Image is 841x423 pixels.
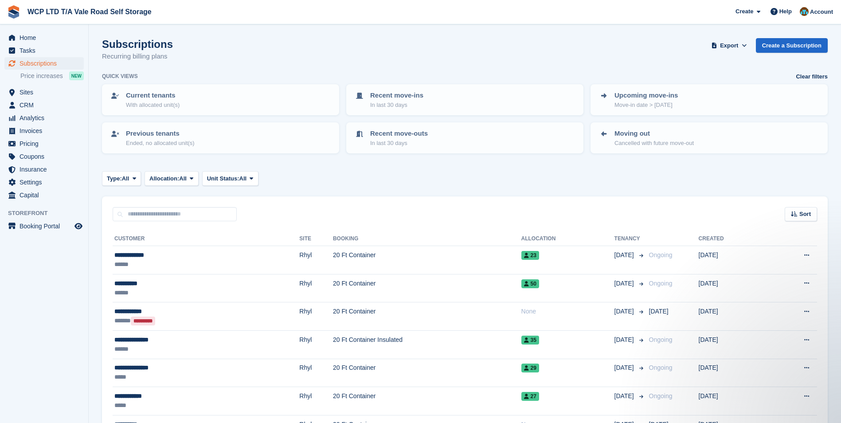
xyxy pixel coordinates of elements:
span: Booking Portal [20,220,73,232]
a: menu [4,150,84,163]
span: All [122,174,129,183]
a: menu [4,99,84,111]
span: [DATE] [614,279,636,288]
span: Ongoing [649,392,673,399]
th: Created [699,232,767,246]
button: Type: All [102,171,141,186]
p: Current tenants [126,90,180,101]
p: Recent move-ins [370,90,423,101]
p: Cancelled with future move-out [614,139,694,148]
span: Allocation: [149,174,179,183]
img: stora-icon-8386f47178a22dfd0bd8f6a31ec36ba5ce8667c1dd55bd0f319d3a0aa187defe.svg [7,5,20,19]
a: Recent move-ins In last 30 days [347,85,583,114]
th: Site [299,232,333,246]
a: menu [4,163,84,176]
span: Sites [20,86,73,98]
a: Previous tenants Ended, no allocated unit(s) [103,123,338,153]
h1: Subscriptions [102,38,173,50]
span: Capital [20,189,73,201]
span: Coupons [20,150,73,163]
p: In last 30 days [370,139,428,148]
td: [DATE] [699,274,767,302]
h6: Quick views [102,72,138,80]
a: menu [4,176,84,188]
span: 23 [521,251,539,260]
span: Ongoing [649,251,673,258]
p: Recent move-outs [370,129,428,139]
td: [DATE] [699,330,767,359]
span: Invoices [20,125,73,137]
td: Rhyl [299,274,333,302]
span: Ongoing [649,336,673,343]
span: [DATE] [614,392,636,401]
span: Home [20,31,73,44]
button: Allocation: All [145,171,199,186]
span: Ongoing [649,364,673,371]
span: Price increases [20,72,63,80]
span: Help [779,7,792,16]
span: [DATE] [614,363,636,372]
img: Kirsty williams [800,7,809,16]
a: Recent move-outs In last 30 days [347,123,583,153]
th: Tenancy [614,232,645,246]
td: Rhyl [299,387,333,415]
p: Ended, no allocated unit(s) [126,139,195,148]
a: menu [4,220,84,232]
span: All [179,174,187,183]
p: Recurring billing plans [102,51,173,62]
span: Account [810,8,833,16]
td: 20 Ft Container [333,246,521,274]
td: [DATE] [699,359,767,387]
a: menu [4,112,84,124]
span: CRM [20,99,73,111]
a: menu [4,44,84,57]
p: Upcoming move-ins [614,90,678,101]
span: 35 [521,336,539,345]
a: WCP LTD T/A Vale Road Self Storage [24,4,155,19]
button: Export [710,38,749,53]
a: menu [4,189,84,201]
span: Tasks [20,44,73,57]
p: Moving out [614,129,694,139]
p: In last 30 days [370,101,423,110]
a: menu [4,86,84,98]
span: Settings [20,176,73,188]
a: Current tenants With allocated unit(s) [103,85,338,114]
td: 20 Ft Container [333,274,521,302]
th: Booking [333,232,521,246]
a: Create a Subscription [756,38,828,53]
span: Analytics [20,112,73,124]
span: [DATE] [614,307,636,316]
td: [DATE] [699,246,767,274]
th: Allocation [521,232,614,246]
td: Rhyl [299,359,333,387]
button: Unit Status: All [202,171,258,186]
a: Upcoming move-ins Move-in date > [DATE] [591,85,827,114]
p: Previous tenants [126,129,195,139]
a: Preview store [73,221,84,231]
span: Type: [107,174,122,183]
td: Rhyl [299,330,333,359]
span: [DATE] [614,335,636,345]
p: Move-in date > [DATE] [614,101,678,110]
td: [DATE] [699,387,767,415]
div: NEW [69,71,84,80]
span: Create [735,7,753,16]
td: [DATE] [699,302,767,331]
a: menu [4,31,84,44]
td: Rhyl [299,302,333,331]
span: Subscriptions [20,57,73,70]
span: 29 [521,364,539,372]
span: Unit Status: [207,174,239,183]
td: 20 Ft Container [333,302,521,331]
span: 27 [521,392,539,401]
th: Customer [113,232,299,246]
span: Pricing [20,137,73,150]
a: menu [4,125,84,137]
span: [DATE] [649,308,669,315]
td: Rhyl [299,246,333,274]
td: 20 Ft Container [333,359,521,387]
span: [DATE] [614,251,636,260]
a: Clear filters [796,72,828,81]
a: Moving out Cancelled with future move-out [591,123,827,153]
